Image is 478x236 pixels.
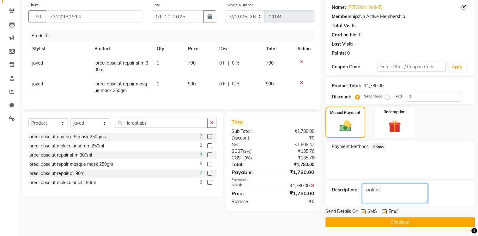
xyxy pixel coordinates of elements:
[219,60,226,66] span: 0 F
[332,32,358,38] div: Card on file:
[273,155,319,161] div: ₹135.76
[232,60,239,66] span: 0 %
[28,10,46,22] button: +91
[245,155,251,160] span: 9%
[94,60,148,72] span: loreal absolut repair shm 300ml
[28,134,106,140] div: loreal absolut omega -9 mask 250gms
[232,81,239,87] span: 0 %
[28,161,113,168] div: loreal absolut repair masque mask 250gm
[32,60,43,66] span: javed
[184,42,215,56] th: Price
[332,13,359,20] div: Membership:
[273,141,319,148] div: ₹1,508.47
[200,142,202,149] span: 2
[332,4,346,11] div: Name:
[200,170,202,176] span: 2
[227,141,273,148] div: Net:
[266,60,274,66] span: 790
[448,62,466,72] button: Apply
[200,151,202,158] span: 4
[367,208,377,216] span: SMS
[157,81,159,87] span: 1
[32,81,43,87] span: javed
[227,189,273,197] div: Paid:
[362,93,383,99] label: Percentage
[273,128,319,135] div: ₹1,780.00
[232,177,314,183] div: Payments
[152,2,160,8] label: Date
[227,183,273,189] div: bKash
[332,13,469,20] div: No Active Membership
[332,83,361,89] div: Product Total:
[266,81,274,87] span: 990
[332,50,346,57] div: Points:
[262,42,293,56] th: Total
[153,42,184,56] th: Qty
[115,118,208,128] input: Search or Scan
[227,135,273,141] div: Discount:
[389,208,399,216] span: Email
[45,10,142,22] input: Search by Name/Mobile/Email/Code
[28,170,85,177] div: loreal absolut repair oil 90ml
[332,64,377,70] div: Coupon Code
[392,93,402,99] label: Fixed
[227,128,273,135] div: Sub Total:
[384,119,405,134] img: _gift.svg
[273,168,319,176] div: ₹1,780.00
[273,198,319,205] div: ₹0
[28,179,96,186] div: loreal absolut molecular oil 190ml
[273,135,319,141] div: ₹0
[232,119,246,125] span: Total
[273,161,319,168] div: ₹1,780.00
[332,187,357,193] div: Description:
[28,42,91,56] th: Stylist
[364,83,384,89] div: ₹1,780.00
[91,42,153,56] th: Product
[273,183,319,189] div: ₹1,780.00
[273,148,319,155] div: ₹135.76
[28,143,104,149] div: loreal absolut molecular serum 250ml
[347,4,383,11] a: [PERSON_NAME]
[347,50,350,57] div: 0
[273,189,319,197] div: ₹1,780.00
[228,60,229,66] span: |
[157,60,159,66] span: 1
[325,208,358,216] span: Send Details On
[332,94,351,100] div: Discount:
[332,22,357,29] div: Total Visits:
[232,148,243,154] span: SGST
[325,217,475,227] button: Checkout
[232,155,243,161] span: CGST
[332,41,353,47] div: Last Visit:
[188,81,196,87] span: 990
[200,160,202,167] span: 5
[227,168,273,176] div: Payable:
[293,42,314,56] th: Action
[354,41,356,47] div: -
[188,60,196,66] span: 790
[29,30,319,42] div: Products
[226,2,253,8] label: Invoice Number
[359,32,361,38] div: 0
[330,110,360,115] label: Manual Payment
[215,42,262,56] th: Disc
[94,81,147,93] span: loreal absolut repair masque mask 250gm
[227,155,273,161] div: ( )
[384,109,405,115] label: Redemption
[28,2,39,8] label: Client
[228,81,229,87] span: |
[227,161,273,168] div: Total:
[200,133,202,140] span: 7
[378,62,446,72] input: Enter Offer / Coupon Code
[244,149,250,154] span: 9%
[219,81,226,87] span: 0 F
[227,148,273,155] div: ( )
[227,198,273,205] div: Balance :
[200,179,202,185] span: 2
[332,143,369,150] span: Payment Methods
[28,152,92,158] div: loreal absolut repair shm 300ml
[371,143,385,150] span: bKash
[336,119,355,133] img: _cash.svg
